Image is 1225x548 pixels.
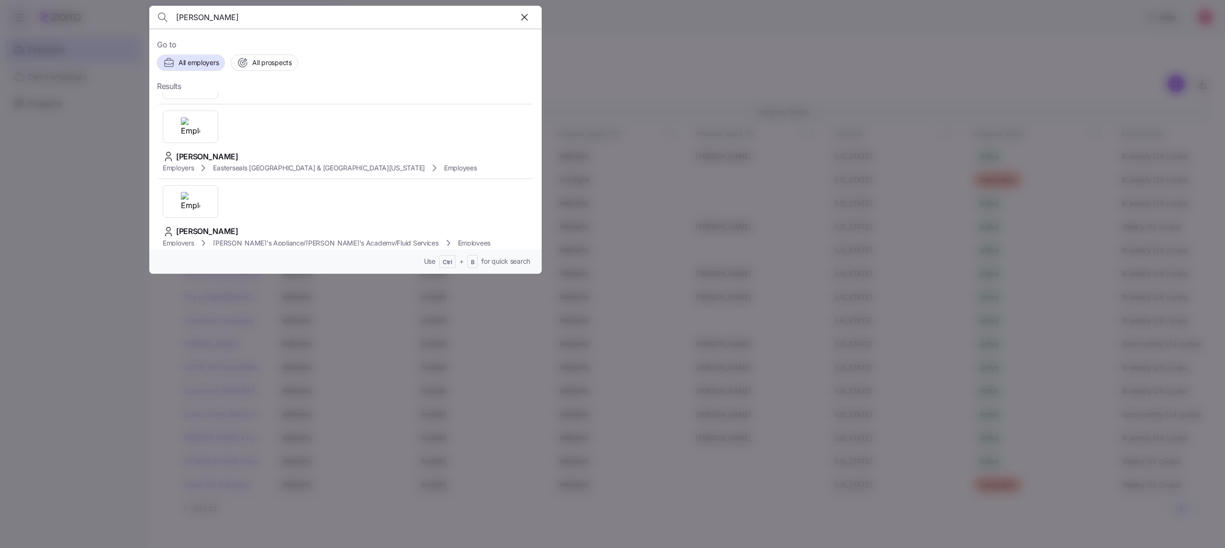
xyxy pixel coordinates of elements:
[163,238,194,248] span: Employers
[481,257,530,266] span: for quick search
[181,192,200,211] img: Employer logo
[157,80,181,92] span: Results
[181,117,200,136] img: Employer logo
[157,39,534,51] span: Go to
[252,58,291,67] span: All prospects
[176,151,238,163] span: [PERSON_NAME]
[443,258,452,267] span: Ctrl
[163,163,194,173] span: Employers
[157,55,225,71] button: All employers
[213,238,438,248] span: [PERSON_NAME]'s Appliance/[PERSON_NAME]'s Academy/Fluid Services
[459,257,464,266] span: +
[231,55,298,71] button: All prospects
[471,258,475,267] span: B
[458,238,490,248] span: Employees
[444,163,477,173] span: Employees
[176,225,238,237] span: [PERSON_NAME]
[424,257,435,266] span: Use
[213,163,424,173] span: Easterseals [GEOGRAPHIC_DATA] & [GEOGRAPHIC_DATA][US_STATE]
[178,58,219,67] span: All employers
